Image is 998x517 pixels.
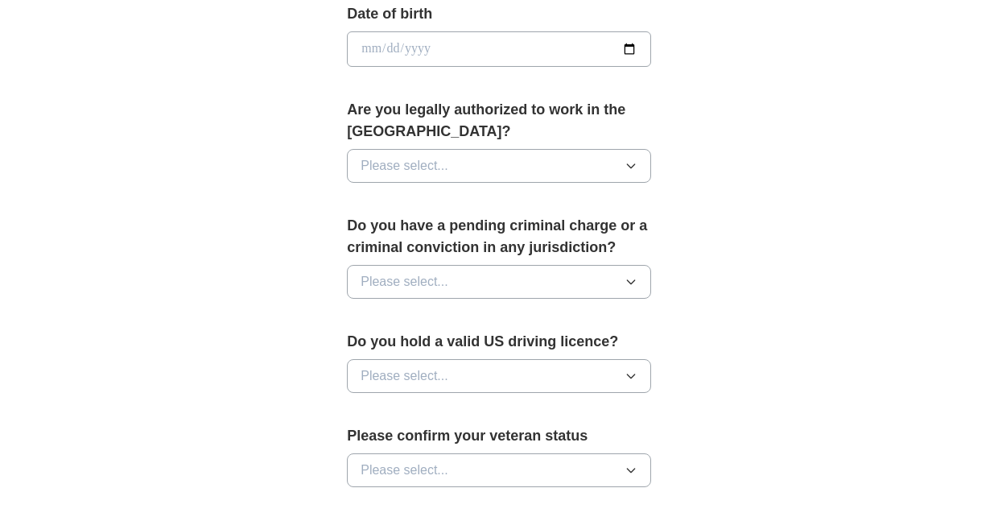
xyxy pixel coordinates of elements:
[361,156,448,176] span: Please select...
[347,215,651,258] label: Do you have a pending criminal charge or a criminal conviction in any jurisdiction?
[347,99,651,143] label: Are you legally authorized to work in the [GEOGRAPHIC_DATA]?
[361,272,448,292] span: Please select...
[347,425,651,447] label: Please confirm your veteran status
[347,359,651,393] button: Please select...
[347,149,651,183] button: Please select...
[347,3,651,25] label: Date of birth
[361,366,448,386] span: Please select...
[361,461,448,480] span: Please select...
[347,265,651,299] button: Please select...
[347,331,651,353] label: Do you hold a valid US driving licence?
[347,453,651,487] button: Please select...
